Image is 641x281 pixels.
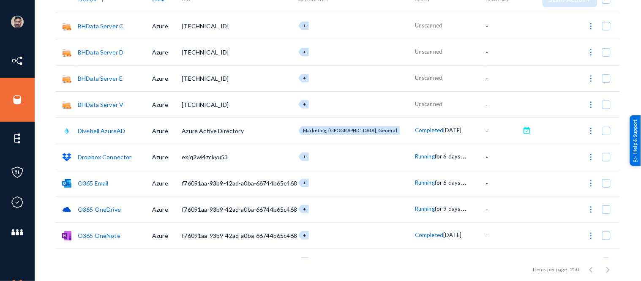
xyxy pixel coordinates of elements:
img: icon-more.svg [587,205,595,214]
td: 28.12 GB [486,248,521,275]
span: Unscanned [415,48,442,55]
a: BHData Server D [78,49,123,56]
span: for 9 days [435,205,461,212]
td: Azure [152,196,182,222]
span: Unscanned [415,101,442,107]
span: [TECHNICAL_ID] [182,75,229,82]
span: . [463,176,465,186]
span: Running [415,205,435,212]
td: Azure [152,39,182,65]
a: BHData Server V [78,101,123,108]
td: - [486,196,521,222]
img: icon-more.svg [587,101,595,109]
span: f76091aa-93b9-42ad-a0ba-66744b65c468 [182,180,297,187]
img: icon-inventory.svg [11,55,24,67]
span: for 6 days [435,179,461,186]
div: 250 [570,265,579,273]
td: Azure [152,117,182,144]
img: icon-more.svg [587,153,595,161]
a: O365 OneDrive [78,206,121,213]
img: icon-elements.svg [11,132,24,145]
td: Azure [152,248,182,275]
img: icon-more.svg [587,127,595,135]
span: + [303,232,306,238]
td: - [486,170,521,196]
img: smb.png [62,74,71,83]
a: Divebell AzureAD [78,127,125,134]
span: f76091aa-93b9-42ad-a0ba-66744b65c468 [182,232,297,239]
img: icon-policies.svg [11,166,24,179]
span: . [463,202,465,213]
span: [TECHNICAL_ID] [182,101,229,108]
span: Running [415,153,435,160]
span: [DATE] [444,232,462,238]
span: . [465,176,466,186]
span: . [465,202,466,213]
span: for 6 days [435,153,461,160]
td: Azure [152,13,182,39]
span: [TECHNICAL_ID] [182,22,229,30]
img: dropbox.svg [62,153,71,162]
img: icon-more.svg [587,48,595,57]
span: + [303,180,306,186]
span: + [303,23,306,28]
img: o365mail.svg [62,179,71,188]
img: icon-more.svg [587,22,595,30]
td: Azure [152,170,182,196]
a: BHData Server C [78,22,123,30]
img: icon-more.svg [587,74,595,83]
td: - [486,117,521,144]
button: Previous page [583,261,600,278]
span: f76091aa-93b9-42ad-a0ba-66744b65c468 [182,206,297,213]
td: Azure [152,144,182,170]
img: icon-compliance.svg [11,196,24,209]
img: onedrive.png [62,205,71,214]
span: Azure Active Directory [182,127,244,134]
span: + [303,154,306,159]
button: Next page [600,261,616,278]
td: - [486,13,521,39]
td: - [486,144,521,170]
img: icon-sources.svg [11,93,24,106]
div: Items per page: [533,265,568,273]
img: icon-more.svg [587,232,595,240]
span: Running [415,179,435,186]
span: + [303,101,306,107]
a: O365 OneNote [78,232,120,239]
div: Help & Support [630,115,641,166]
span: + [303,75,306,81]
span: Marketing, [GEOGRAPHIC_DATA], General [303,128,397,133]
span: exjq2wi4zckyu53 [182,153,228,161]
img: help_support.svg [633,156,638,162]
span: + [303,206,306,212]
img: smb.png [62,48,71,57]
td: - [486,65,521,91]
td: Azure [152,91,182,117]
img: ACg8ocK1ZkZ6gbMmCU1AeqPIsBvrTWeY1xNXvgxNjkUXxjcqAiPEIvU=s96-c [11,16,24,28]
td: - [486,222,521,248]
img: icon-members.svg [11,226,24,239]
span: [DATE] [444,127,462,134]
td: Azure [152,65,182,91]
a: O365 Email [78,180,109,187]
span: [TECHNICAL_ID] [182,49,229,56]
td: - [486,39,521,65]
img: onenote.png [62,231,71,240]
img: icon-more.svg [587,179,595,188]
span: . [461,202,463,213]
img: smb.png [62,100,71,109]
a: Dropbox Connector [78,153,132,161]
span: Unscanned [415,22,442,29]
td: - [486,91,521,117]
a: BHData Server E [78,75,123,82]
span: Completed [415,127,443,134]
span: Completed [415,232,443,238]
span: . [463,150,465,160]
span: . [461,176,463,186]
span: . [465,150,466,160]
span: Unscanned [415,74,442,81]
td: Azure [152,222,182,248]
img: smb.png [62,22,71,31]
span: + [303,49,306,55]
span: . [461,150,463,160]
